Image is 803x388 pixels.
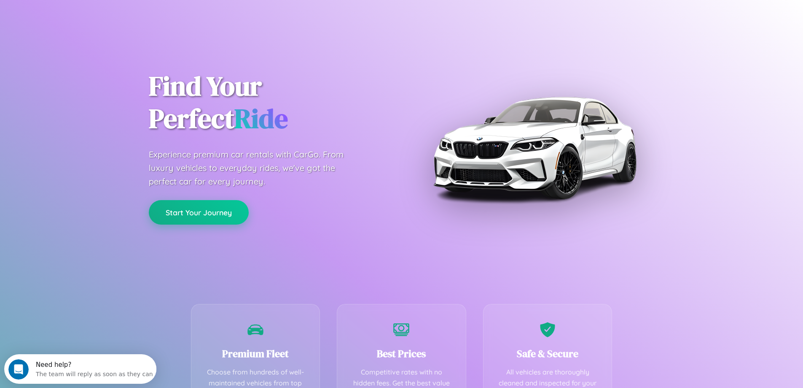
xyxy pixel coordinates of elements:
img: Premium BMW car rental vehicle [429,42,640,253]
span: Ride [234,100,288,137]
button: Start Your Journey [149,200,249,225]
h3: Safe & Secure [496,347,599,361]
h3: Best Prices [350,347,453,361]
div: Need help? [32,7,149,14]
h1: Find Your Perfect [149,70,389,135]
h3: Premium Fleet [204,347,307,361]
iframe: Intercom live chat [8,359,29,380]
iframe: Intercom live chat discovery launcher [4,354,156,384]
p: Experience premium car rentals with CarGo. From luxury vehicles to everyday rides, we've got the ... [149,148,360,188]
div: Open Intercom Messenger [3,3,157,27]
div: The team will reply as soon as they can [32,14,149,23]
